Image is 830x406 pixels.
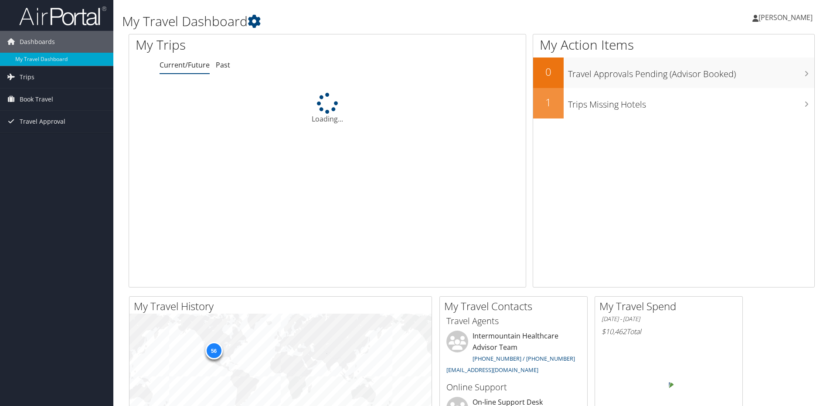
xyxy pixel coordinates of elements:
[134,299,432,314] h2: My Travel History
[533,95,564,110] h2: 1
[599,299,742,314] h2: My Travel Spend
[216,60,230,70] a: Past
[20,111,65,132] span: Travel Approval
[533,58,814,88] a: 0Travel Approvals Pending (Advisor Booked)
[19,6,106,26] img: airportal-logo.png
[602,327,626,336] span: $10,462
[533,64,564,79] h2: 0
[160,60,210,70] a: Current/Future
[122,12,588,30] h1: My Travel Dashboard
[136,36,354,54] h1: My Trips
[752,4,821,30] a: [PERSON_NAME]
[446,315,581,327] h3: Travel Agents
[602,315,736,323] h6: [DATE] - [DATE]
[759,13,813,22] span: [PERSON_NAME]
[442,331,585,377] li: Intermountain Healthcare Advisor Team
[446,366,538,374] a: [EMAIL_ADDRESS][DOMAIN_NAME]
[446,381,581,393] h3: Online Support
[602,327,736,336] h6: Total
[473,355,575,362] a: [PHONE_NUMBER] / [PHONE_NUMBER]
[205,342,222,359] div: 56
[568,94,814,111] h3: Trips Missing Hotels
[20,31,55,53] span: Dashboards
[20,66,34,88] span: Trips
[129,93,526,124] div: Loading...
[444,299,587,314] h2: My Travel Contacts
[533,36,814,54] h1: My Action Items
[533,88,814,118] a: 1Trips Missing Hotels
[568,64,814,80] h3: Travel Approvals Pending (Advisor Booked)
[20,88,53,110] span: Book Travel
